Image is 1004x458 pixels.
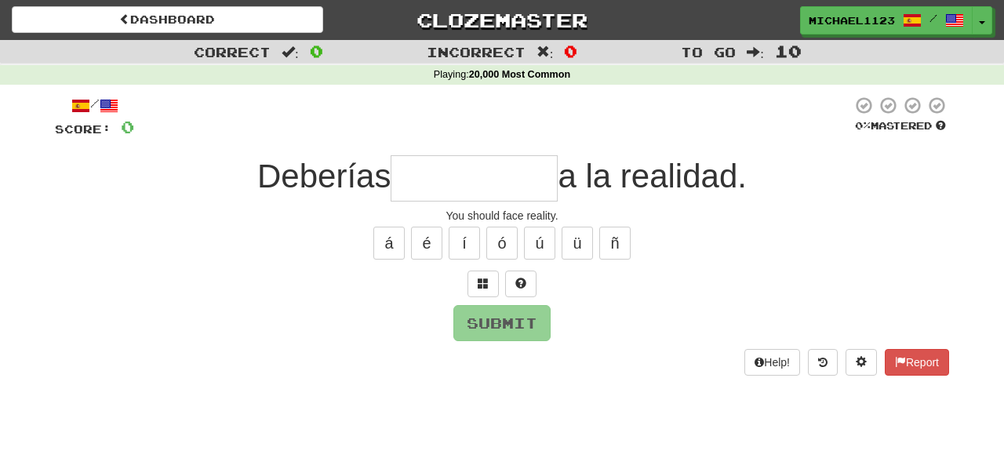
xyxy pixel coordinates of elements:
span: Correct [194,44,271,60]
button: Help! [744,349,800,376]
a: michael1123 / [800,6,973,35]
button: ó [486,227,518,260]
strong: 20,000 Most Common [469,69,570,80]
span: : [537,45,554,59]
span: 0 [121,117,134,136]
span: : [747,45,764,59]
button: Round history (alt+y) [808,349,838,376]
span: michael1123 [809,13,895,27]
div: You should face reality. [55,208,949,224]
button: Single letter hint - you only get 1 per sentence and score half the points! alt+h [505,271,537,297]
span: 10 [775,42,802,60]
div: Mastered [852,119,949,133]
a: Dashboard [12,6,323,33]
button: Report [885,349,949,376]
span: a la realidad. [558,158,747,194]
span: / [929,13,937,24]
button: Switch sentence to multiple choice alt+p [467,271,499,297]
span: Score: [55,122,111,136]
a: Clozemaster [347,6,658,34]
span: 0 [564,42,577,60]
span: Deberías [257,158,391,194]
span: 0 % [855,119,871,132]
button: ü [562,227,593,260]
div: / [55,96,134,115]
button: é [411,227,442,260]
button: ú [524,227,555,260]
button: Submit [453,305,551,341]
button: ñ [599,227,631,260]
span: : [282,45,299,59]
span: To go [681,44,736,60]
span: Incorrect [427,44,526,60]
button: í [449,227,480,260]
button: á [373,227,405,260]
span: 0 [310,42,323,60]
